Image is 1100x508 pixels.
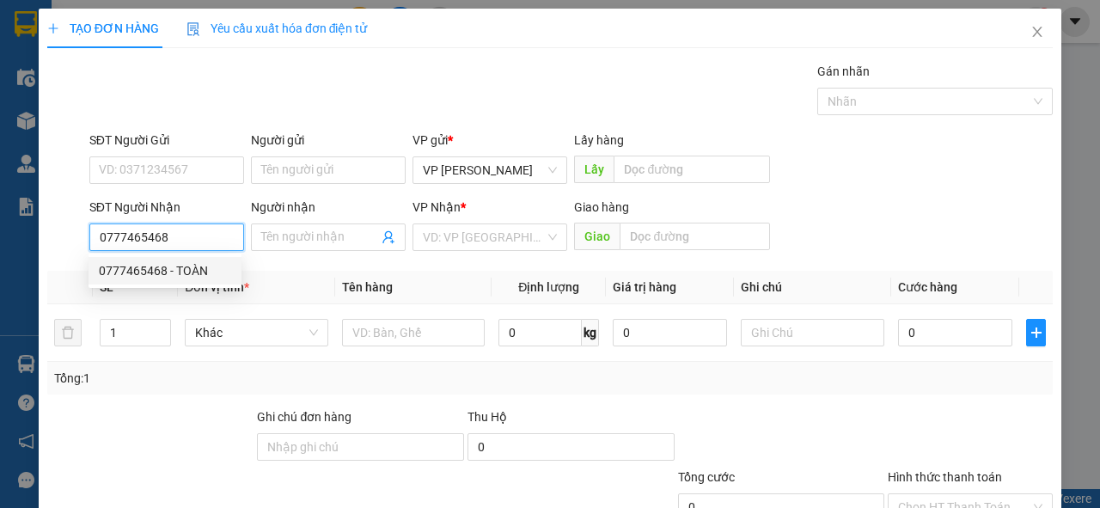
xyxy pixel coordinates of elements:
[423,157,557,183] span: VP Phan Rang
[620,223,769,250] input: Dọc đường
[99,261,231,280] div: 0777465468 - TOÀN
[186,22,200,36] img: icon
[195,320,318,346] span: Khác
[186,21,368,35] span: Yêu cầu xuất hóa đơn điện tử
[342,319,486,346] input: VD: Bàn, Ghế
[257,410,351,424] label: Ghi chú đơn hàng
[144,82,236,103] li: (c) 2017
[614,156,769,183] input: Dọc đường
[186,21,228,63] img: logo.jpg
[89,198,244,217] div: SĐT Người Nhận
[47,21,159,35] span: TẠO ĐƠN HÀNG
[741,319,884,346] input: Ghi Chú
[582,319,599,346] span: kg
[257,433,464,461] input: Ghi chú đơn hàng
[467,410,507,424] span: Thu Hộ
[251,198,406,217] div: Người nhận
[613,319,727,346] input: 0
[54,369,426,388] div: Tổng: 1
[574,133,624,147] span: Lấy hàng
[734,271,891,304] th: Ghi chú
[1027,326,1045,340] span: plus
[613,280,676,294] span: Giá trị hàng
[412,131,567,150] div: VP gửi
[382,230,395,244] span: user-add
[1026,319,1046,346] button: plus
[89,257,241,285] div: 0777465468 - TOÀN
[574,156,614,183] span: Lấy
[898,280,957,294] span: Cước hàng
[817,64,870,78] label: Gán nhãn
[106,25,170,106] b: Gửi khách hàng
[21,111,97,192] b: [PERSON_NAME]
[1030,25,1044,39] span: close
[54,319,82,346] button: delete
[47,22,59,34] span: plus
[342,280,393,294] span: Tên hàng
[1013,9,1061,57] button: Close
[574,200,629,214] span: Giao hàng
[574,223,620,250] span: Giao
[89,131,244,150] div: SĐT Người Gửi
[144,65,236,79] b: [DOMAIN_NAME]
[251,131,406,150] div: Người gửi
[678,470,735,484] span: Tổng cước
[518,280,579,294] span: Định lượng
[412,200,461,214] span: VP Nhận
[888,470,1002,484] label: Hình thức thanh toán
